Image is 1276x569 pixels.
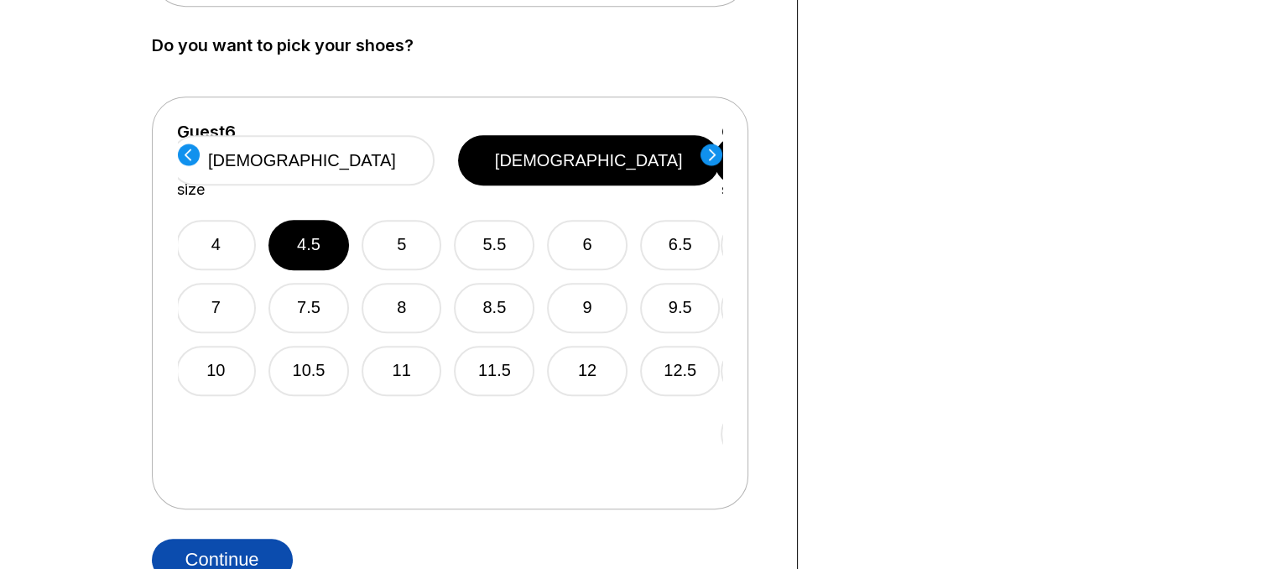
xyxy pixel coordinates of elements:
button: 10.5 [268,346,349,396]
button: 9.5 [640,283,721,333]
button: 8 [721,283,801,333]
button: 12.5 [640,346,721,396]
button: 11 [721,346,801,396]
button: 5.5 [454,220,534,270]
button: 4 [176,220,257,270]
button: 12 [547,346,628,396]
button: 4.5 [268,220,349,270]
button: 5 [362,220,442,270]
button: 5 [721,220,801,270]
button: 8.5 [454,283,534,333]
label: Guest 6 [177,123,236,141]
button: 11 [362,346,442,396]
label: Do you want to pick your shoes? [152,36,772,55]
label: Guest 7 [721,123,779,141]
button: [DEMOGRAPHIC_DATA] [169,135,435,185]
button: 6.5 [640,220,721,270]
button: 7 [176,283,257,333]
button: [DEMOGRAPHIC_DATA] [458,135,720,185]
button: 6 [547,220,628,270]
button: 8 [362,283,442,333]
button: 14 [721,409,801,459]
button: 9 [547,283,628,333]
button: 10 [176,346,257,396]
button: 7.5 [268,283,349,333]
button: 11.5 [454,346,534,396]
